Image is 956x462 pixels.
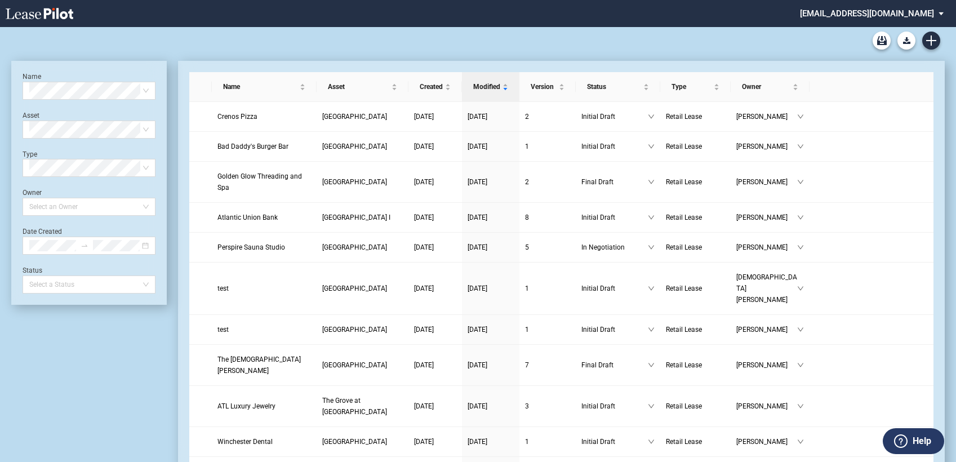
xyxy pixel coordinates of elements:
label: Type [23,150,37,158]
span: [DATE] [468,178,487,186]
span: 7 [525,361,529,369]
span: Initial Draft [581,212,648,223]
a: [DATE] [468,359,514,371]
span: down [797,438,804,445]
span: down [648,438,655,445]
button: Help [883,428,944,454]
span: test [217,285,229,292]
span: [PERSON_NAME] [736,324,797,335]
a: Retail Lease [666,176,725,188]
label: Asset [23,112,39,119]
span: [PERSON_NAME] [736,141,797,152]
a: [DATE] [468,212,514,223]
a: [DATE] [468,324,514,335]
a: [DATE] [414,176,456,188]
span: 8 [525,214,529,221]
a: Retail Lease [666,242,725,253]
span: down [797,326,804,333]
span: Final Draft [581,359,648,371]
a: Perspire Sauna Studio [217,242,311,253]
a: Create new document [922,32,940,50]
span: Circleville Plaza [322,113,387,121]
a: 5 [525,242,570,253]
a: [DATE] [414,141,456,152]
span: [PERSON_NAME] [736,436,797,447]
a: 1 [525,324,570,335]
span: [DATE] [468,214,487,221]
a: Retail Lease [666,283,725,294]
span: Retail Lease [666,113,702,121]
span: down [797,285,804,292]
span: [DATE] [414,243,434,251]
span: down [648,214,655,221]
span: 1 [525,326,529,334]
span: Retail Lease [666,361,702,369]
span: Retail Lease [666,178,702,186]
a: ATL Luxury Jewelry [217,401,311,412]
a: [GEOGRAPHIC_DATA] [322,176,403,188]
a: [GEOGRAPHIC_DATA] [322,111,403,122]
span: down [797,244,804,251]
a: Retail Lease [666,359,725,371]
a: 8 [525,212,570,223]
a: [GEOGRAPHIC_DATA] [322,242,403,253]
label: Name [23,73,41,81]
a: [DATE] [468,242,514,253]
span: [DATE] [414,143,434,150]
span: Name [223,81,297,92]
th: Type [660,72,731,102]
a: 3 [525,401,570,412]
span: Park West Village I [322,214,390,221]
span: [DATE] [414,113,434,121]
a: test [217,283,311,294]
label: Help [913,434,931,448]
a: [DATE] [414,436,456,447]
span: Retail Lease [666,143,702,150]
span: 1 [525,143,529,150]
th: Status [576,72,660,102]
span: 1 [525,438,529,446]
span: [DATE] [468,361,487,369]
span: WestPointe Plaza [322,361,387,369]
th: Owner [731,72,810,102]
span: down [797,179,804,185]
span: [PERSON_NAME] [736,212,797,223]
span: Winchester Dental [217,438,273,446]
a: [GEOGRAPHIC_DATA] [322,436,403,447]
th: Asset [317,72,408,102]
span: down [648,403,655,410]
span: down [648,143,655,150]
span: Retail Lease [666,326,702,334]
label: Status [23,266,42,274]
span: [DATE] [468,402,487,410]
span: [DATE] [414,285,434,292]
span: Final Draft [581,176,648,188]
span: Atlantic Union Bank [217,214,278,221]
span: [PERSON_NAME] [736,359,797,371]
span: [DATE] [468,285,487,292]
span: down [648,362,655,368]
a: [DATE] [468,176,514,188]
span: swap-right [81,242,88,250]
a: Bad Daddy's Burger Bar [217,141,311,152]
span: [DATE] [468,438,487,446]
a: [DATE] [468,141,514,152]
a: 1 [525,283,570,294]
a: [DATE] [468,401,514,412]
span: Type [672,81,712,92]
th: Name [212,72,317,102]
span: Park West Village II [322,243,387,251]
span: Initial Draft [581,283,648,294]
a: Golden Glow Threading and Spa [217,171,311,193]
label: Owner [23,189,42,197]
a: Crenos Pizza [217,111,311,122]
span: Retail Lease [666,438,702,446]
a: Retail Lease [666,212,725,223]
span: Version [531,81,557,92]
span: [DATE] [468,143,487,150]
span: Modified [473,81,500,92]
a: [DATE] [414,359,456,371]
th: Modified [462,72,519,102]
span: [PERSON_NAME] [736,242,797,253]
span: The Grove at Towne Center [322,397,387,416]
